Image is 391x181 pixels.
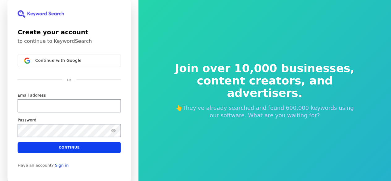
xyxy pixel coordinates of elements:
[24,58,30,64] img: Sign in with Google
[171,104,359,119] p: 👆They've already searched and found 600,000 keywords using our software. What are you waiting for?
[18,117,36,123] label: Password
[18,142,121,153] button: Continue
[35,58,82,63] span: Continue with Google
[18,92,46,98] label: Email address
[18,163,54,168] span: Have an account?
[18,54,121,67] button: Sign in with GoogleContinue with Google
[110,127,117,134] button: Show password
[171,62,359,75] span: Join over 10,000 businesses,
[18,10,64,18] img: KeywordSearch
[18,38,121,44] p: to continue to KeywordSearch
[171,75,359,99] span: content creators, and advertisers.
[18,28,121,37] h1: Create your account
[67,77,71,83] p: or
[55,163,69,168] a: Sign in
